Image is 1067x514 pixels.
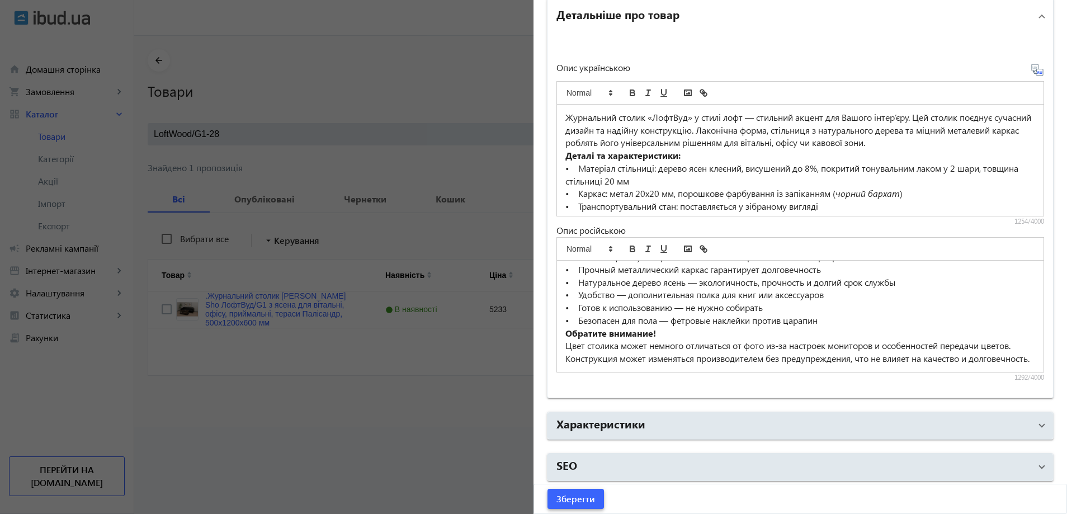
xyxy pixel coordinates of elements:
[565,213,1035,226] p: • Захист підлоги: фетрові наліпки на ніжках
[640,86,656,100] button: italic
[565,149,681,161] strong: Деталі та характеристики:
[556,62,630,73] span: Опис українською
[565,111,1035,149] p: Журнальний столик «ЛофтВуд» у стилі лофт — стильний акцент для Вашого інтер’єру. Цей столик поєдн...
[656,86,672,100] button: underline
[565,263,1035,276] p: • Прочный металлический каркас гарантирует долговечность
[656,242,672,256] button: underline
[547,412,1053,439] mat-expansion-panel-header: Характеристики
[556,373,1044,382] div: 1292/4000
[565,301,1035,314] p: • Готов к использованию — не нужно собирать
[696,86,711,100] button: link
[835,187,900,199] em: чорний бархат
[565,187,1035,200] p: • Каркас: метал 20х20 мм, порошкове фарбування із запіканням ( )
[565,289,1035,301] p: • Удобство — дополнительная полка для книг или аксессуаров
[556,217,1044,226] div: 1254/4000
[625,86,640,100] button: bold
[565,327,656,339] strong: Обратите внимание!
[696,242,711,256] button: link
[680,86,696,100] button: image
[556,416,645,431] h2: Характеристики
[565,352,1035,365] p: Конструкция может изменяться производителем без предупреждения, что не влияет на качество и долго...
[680,242,696,256] button: image
[625,242,640,256] button: bold
[1031,63,1044,77] svg-icon: Перекласти на рос.
[640,242,656,256] button: italic
[565,200,1035,213] p: • Транспортувальний стан: поставляється у зібраному вигляді
[565,314,1035,327] p: • Безопасен для пола — фетровые наклейки против царапин
[565,339,1035,352] p: Цвет столика может немного отличаться от фото из-за настроек мониторов и особенностей передачи цв...
[556,224,626,236] span: Опис російською
[565,276,1035,289] p: • Натуральное дерево ясень — экологичность, прочность и долгий срок службы
[565,162,1035,187] p: • Матеріал стільниці: дерево ясен клеєний, висушений до 8%, покритий тонувальним лаком у 2 шари, ...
